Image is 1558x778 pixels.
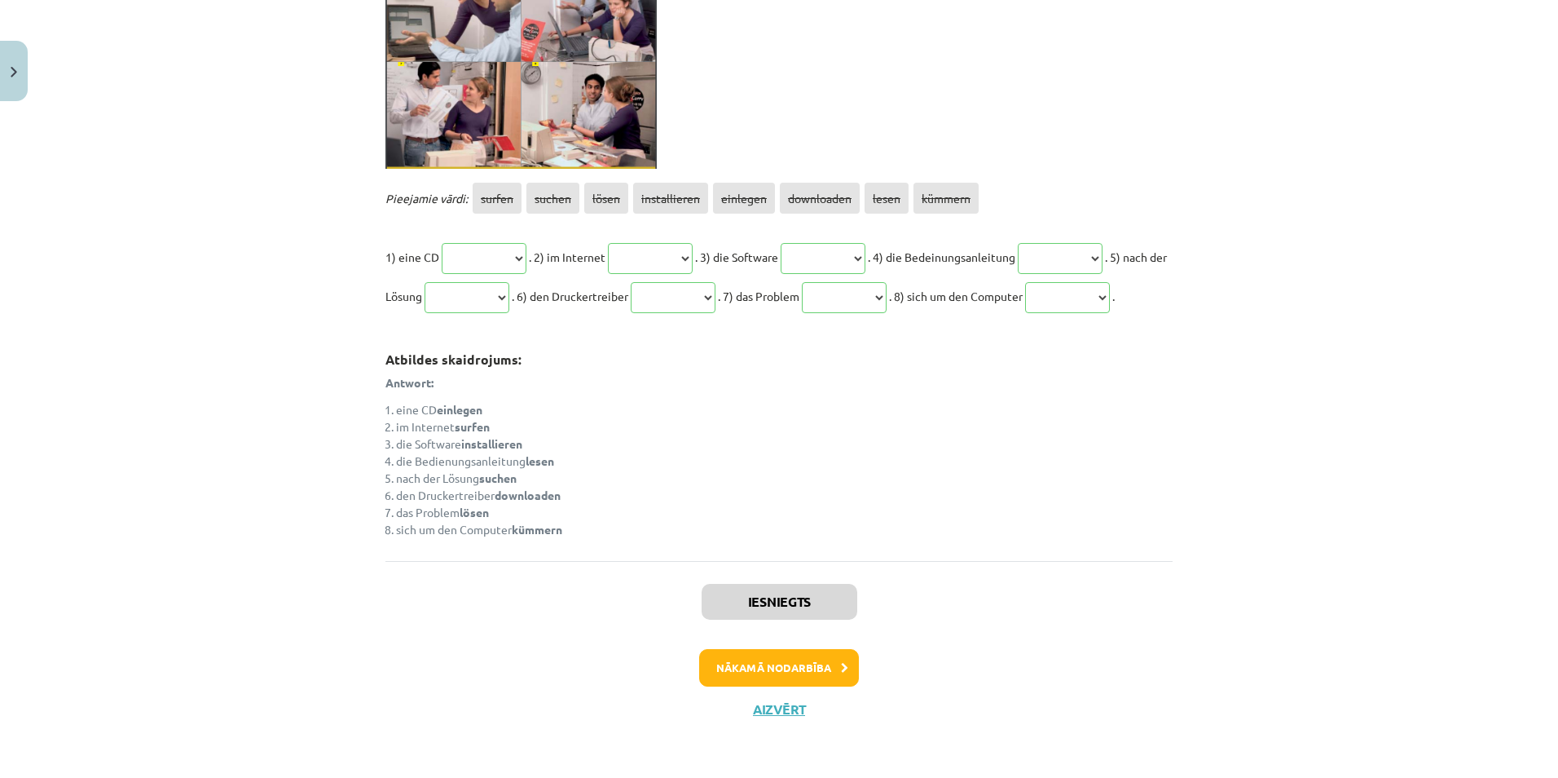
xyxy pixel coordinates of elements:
[1112,289,1115,303] span: .
[748,701,810,718] button: Aizvērt
[385,250,439,264] span: 1) eine CD
[526,453,554,468] strong: lesen
[396,435,1173,453] li: die Software
[396,470,1173,487] li: nach der Lösung
[868,250,1015,264] span: . 4) die Bedeinungsanleitung
[385,191,468,206] span: Pieejamie vārdi:
[396,521,1173,538] li: sich um den Computer
[529,250,605,264] span: . 2) im Internet
[699,649,859,687] button: Nākamā nodarbība
[512,522,562,537] strong: kümmern
[460,505,489,519] strong: lösen
[385,340,1173,369] h3: Atbildes skaidrojums:
[473,183,522,214] span: surfen
[526,183,579,214] span: suchen
[889,289,1023,303] span: . 8) sich um den Computer
[396,401,1173,418] li: eine CD
[713,183,775,214] span: einlegen
[913,183,979,214] span: kümmern
[437,402,482,417] strong: einlegen
[455,419,490,434] strong: surfen
[461,436,522,451] strong: installieren
[633,183,708,214] span: installieren
[695,250,778,264] span: . 3) die Software
[718,289,799,303] span: . 7) das Problem
[584,183,628,214] span: lösen
[865,183,909,214] span: lesen
[780,183,860,214] span: downloaden
[495,488,561,502] strong: downloaden
[396,487,1173,504] li: den Druckertreiber
[11,67,17,77] img: icon-close-lesson-0947bae3869378f0d4975bcd49f059093ad1ed9edebbc8119c70593378902aed.svg
[396,418,1173,435] li: im Internet
[479,471,517,485] strong: suchen
[512,289,628,303] span: . 6) den Druckertreiber
[385,375,434,390] strong: Antwort:
[396,504,1173,521] li: das Problem
[396,453,1173,470] li: die Bedienungsanleitung
[702,584,857,620] button: Iesniegts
